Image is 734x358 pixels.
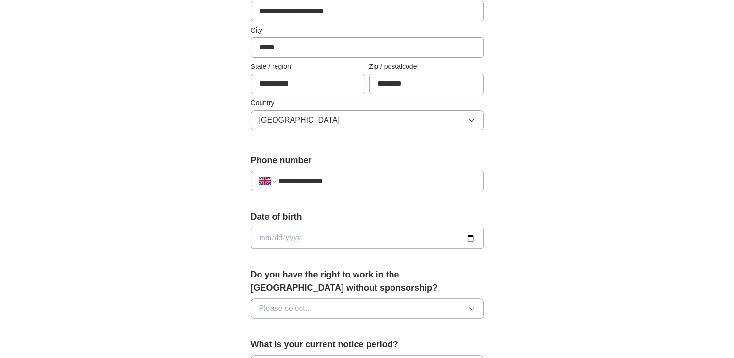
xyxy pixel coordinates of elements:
[251,25,484,35] label: City
[251,338,484,351] label: What is your current notice period?
[369,62,484,72] label: Zip / postalcode
[251,268,484,294] label: Do you have the right to work in the [GEOGRAPHIC_DATA] without sponsorship?
[251,62,365,72] label: State / region
[251,298,484,319] button: Please select...
[251,110,484,130] button: [GEOGRAPHIC_DATA]
[251,98,484,108] label: Country
[251,154,484,167] label: Phone number
[259,114,340,126] span: [GEOGRAPHIC_DATA]
[259,303,312,314] span: Please select...
[251,211,484,224] label: Date of birth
